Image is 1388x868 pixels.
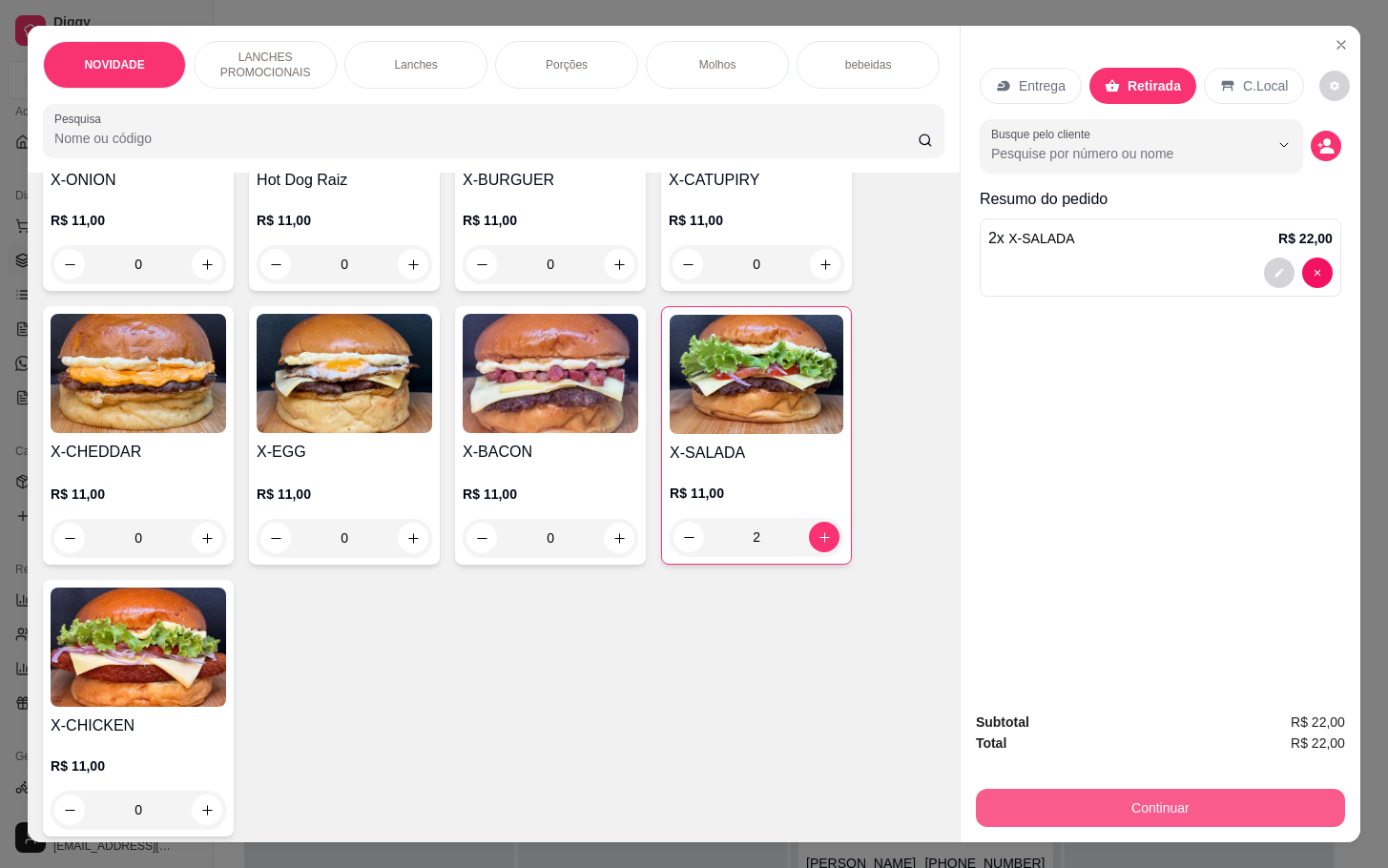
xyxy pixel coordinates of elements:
button: Close [1326,30,1357,60]
p: R$ 11,00 [51,485,226,504]
p: R$ 11,00 [669,211,844,230]
strong: Total [976,735,1006,751]
p: LANCHES PROMOCIONAIS [210,50,321,80]
h4: X-BURGUER [463,169,638,192]
p: Entrega [1019,76,1066,95]
button: decrease-product-quantity [1302,258,1333,288]
p: R$ 11,00 [257,485,432,504]
h4: X-ONION [51,169,226,192]
span: X-SALADA [1008,231,1074,246]
p: Porções [546,57,588,72]
label: Busque pelo cliente [991,126,1097,142]
button: Continuar [976,789,1345,827]
p: R$ 11,00 [51,211,226,230]
label: Pesquisa [54,111,108,127]
p: R$ 22,00 [1278,229,1333,248]
button: Show suggestions [1269,130,1299,160]
p: R$ 11,00 [463,485,638,504]
button: decrease-product-quantity [1264,258,1295,288]
p: R$ 11,00 [463,211,638,230]
img: product-image [463,314,638,433]
p: R$ 11,00 [257,211,432,230]
h4: X-SALADA [670,442,843,465]
p: 2 x [988,227,1075,250]
img: product-image [51,314,226,433]
p: R$ 11,00 [51,756,226,775]
p: R$ 11,00 [670,484,843,503]
strong: Subtotal [976,714,1029,730]
p: bebeidas [845,57,892,72]
h4: X-CHICKEN [51,714,226,737]
button: decrease-product-quantity [1319,71,1350,101]
img: product-image [257,314,432,433]
p: Resumo do pedido [980,188,1341,211]
h4: X-CHEDDAR [51,441,226,464]
input: Pesquisa [54,129,918,148]
img: product-image [51,588,226,707]
p: Lanches [394,57,437,72]
p: C.Local [1243,76,1288,95]
button: decrease-product-quantity [1311,131,1341,161]
span: R$ 22,00 [1291,733,1345,754]
p: Retirada [1128,76,1181,95]
h4: Hot Dog Raiz [257,169,432,192]
h4: X-BACON [463,441,638,464]
span: R$ 22,00 [1291,712,1345,733]
h4: X-CATUPIRY [669,169,844,192]
p: Molhos [699,57,736,72]
p: NOVIDADE [84,57,144,72]
img: product-image [670,315,843,434]
h4: X-EGG [257,441,432,464]
input: Busque pelo cliente [991,144,1238,163]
